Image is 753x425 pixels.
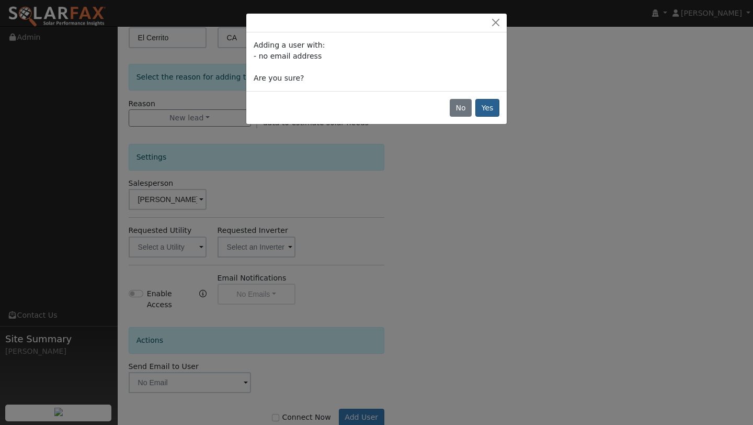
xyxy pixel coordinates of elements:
span: Adding a user with: [254,41,325,49]
button: No [450,99,472,117]
button: Yes [475,99,499,117]
button: Close [488,17,503,28]
span: Are you sure? [254,74,304,82]
span: - no email address [254,52,322,60]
